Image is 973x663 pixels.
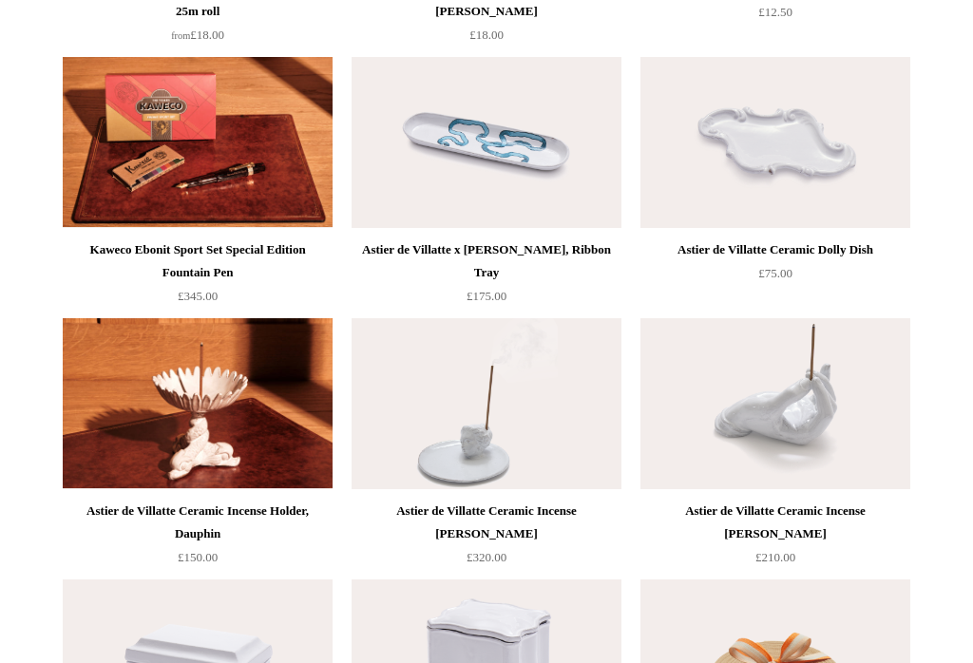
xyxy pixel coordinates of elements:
[352,57,621,228] a: Astier de Villatte x John Derian, Ribbon Tray Astier de Villatte x John Derian, Ribbon Tray
[63,57,333,228] a: Kaweco Ebonit Sport Set Special Edition Fountain Pen Kaweco Ebonit Sport Set Special Edition Foun...
[352,57,621,228] img: Astier de Villatte x John Derian, Ribbon Tray
[640,57,910,228] a: Astier de Villatte Ceramic Dolly Dish Astier de Villatte Ceramic Dolly Dish
[758,266,792,280] span: £75.00
[63,238,333,316] a: Kaweco Ebonit Sport Set Special Edition Fountain Pen £345.00
[467,550,506,564] span: £320.00
[352,500,621,578] a: Astier de Villatte Ceramic Incense [PERSON_NAME] £320.00
[758,5,792,19] span: £12.50
[467,289,506,303] span: £175.00
[171,28,224,42] span: £18.00
[755,550,795,564] span: £210.00
[63,318,333,489] a: Astier de Villatte Ceramic Incense Holder, Dauphin Astier de Villatte Ceramic Incense Holder, Dau...
[640,238,910,316] a: Astier de Villatte Ceramic Dolly Dish £75.00
[356,500,617,545] div: Astier de Villatte Ceramic Incense [PERSON_NAME]
[63,318,333,489] img: Astier de Villatte Ceramic Incense Holder, Dauphin
[352,238,621,316] a: Astier de Villatte x [PERSON_NAME], Ribbon Tray £175.00
[356,238,617,284] div: Astier de Villatte x [PERSON_NAME], Ribbon Tray
[63,57,333,228] img: Kaweco Ebonit Sport Set Special Edition Fountain Pen
[67,500,328,545] div: Astier de Villatte Ceramic Incense Holder, Dauphin
[178,289,218,303] span: £345.00
[640,318,910,489] img: Astier de Villatte Ceramic Incense Holder, Serena
[171,30,190,41] span: from
[178,550,218,564] span: £150.00
[645,238,906,261] div: Astier de Villatte Ceramic Dolly Dish
[352,318,621,489] img: Astier de Villatte Ceramic Incense Holder, Antoinette
[67,238,328,284] div: Kaweco Ebonit Sport Set Special Edition Fountain Pen
[63,500,333,578] a: Astier de Villatte Ceramic Incense Holder, Dauphin £150.00
[645,500,906,545] div: Astier de Villatte Ceramic Incense [PERSON_NAME]
[469,28,504,42] span: £18.00
[640,318,910,489] a: Astier de Villatte Ceramic Incense Holder, Serena Astier de Villatte Ceramic Incense Holder, Serena
[640,500,910,578] a: Astier de Villatte Ceramic Incense [PERSON_NAME] £210.00
[352,318,621,489] a: Astier de Villatte Ceramic Incense Holder, Antoinette Astier de Villatte Ceramic Incense Holder, ...
[640,57,910,228] img: Astier de Villatte Ceramic Dolly Dish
